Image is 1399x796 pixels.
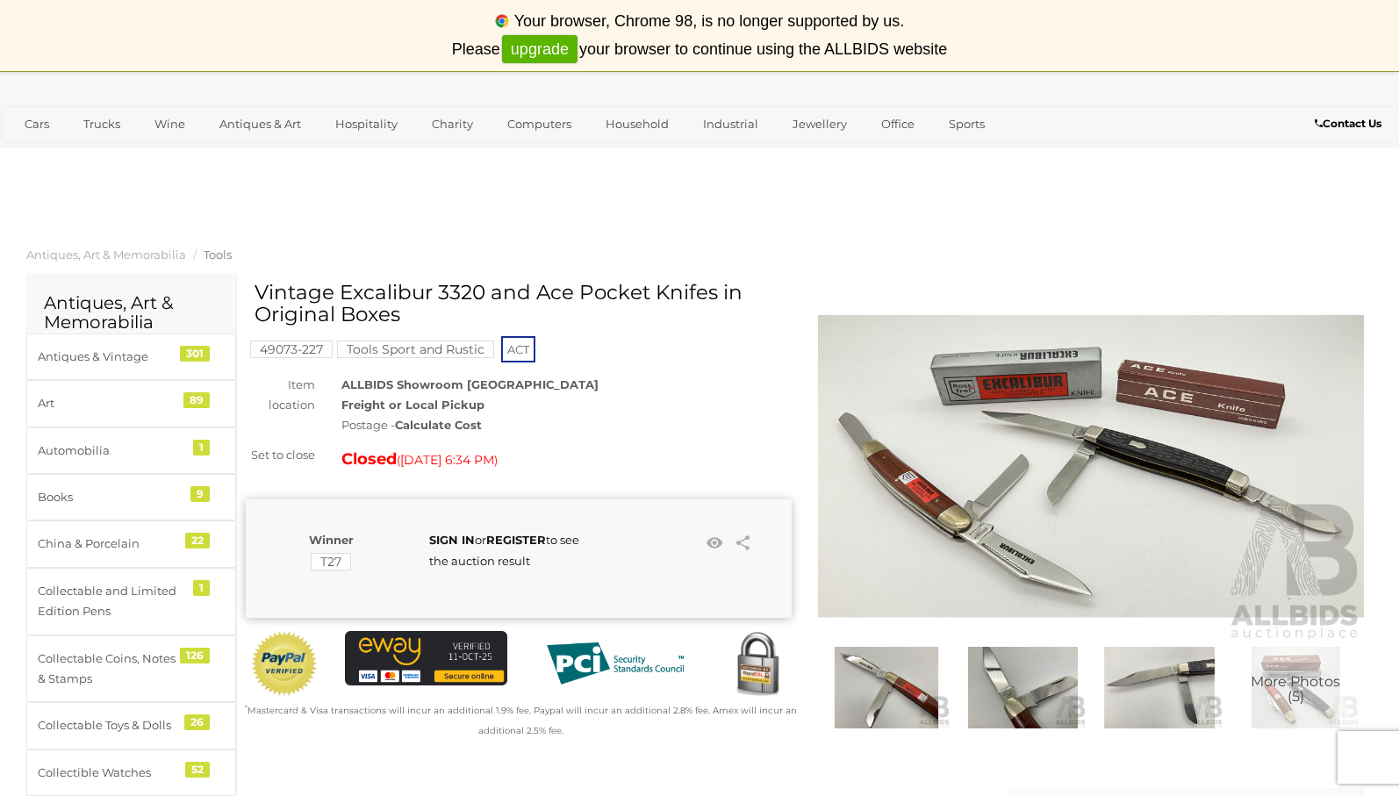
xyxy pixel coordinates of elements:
[309,533,354,547] b: Winner
[1315,117,1381,130] b: Contact Us
[26,427,236,474] a: Automobilia 1
[341,377,599,391] strong: ALLBIDS Showroom [GEOGRAPHIC_DATA]
[13,110,61,139] a: Cars
[185,533,210,549] div: 22
[26,749,236,796] a: Collectible Watches 52
[534,631,697,696] img: PCI DSS compliant
[400,452,494,468] span: [DATE] 6:34 PM
[26,635,236,703] a: Collectable Coins, Notes & Stamps 126
[184,714,210,730] div: 26
[723,631,792,699] img: Secured by Rapid SSL
[38,534,183,554] div: China & Porcelain
[341,398,484,412] strong: Freight or Local Pickup
[26,702,236,749] a: Collectable Toys & Dolls 26
[420,110,484,139] a: Charity
[190,486,210,502] div: 9
[250,631,319,698] img: Official PayPal Seal
[692,110,770,139] a: Industrial
[143,110,197,139] a: Wine
[429,533,475,547] a: SIGN IN
[818,290,1364,642] img: Vintage Excalibur 3320 and Ace Pocket Knifes in Original Boxes
[38,763,183,783] div: Collectible Watches
[781,110,858,139] a: Jewellery
[822,647,951,729] img: Vintage Excalibur 3320 and Ace Pocket Knifes in Original Boxes
[38,487,183,507] div: Books
[26,380,236,427] a: Art 89
[245,705,797,736] small: Mastercard & Visa transactions will incur an additional 1.9% fee. Paypal will incur an additional...
[1232,647,1360,729] a: More Photos(5)
[38,715,183,735] div: Collectable Toys & Dolls
[345,631,508,685] img: eWAY Payment Gateway
[13,139,161,168] a: [GEOGRAPHIC_DATA]
[193,440,210,455] div: 1
[204,247,232,262] a: Tools
[1315,114,1386,133] a: Contact Us
[486,533,546,547] a: REGISTER
[183,392,210,408] div: 89
[1232,647,1360,729] img: Vintage Excalibur 3320 and Ace Pocket Knifes in Original Boxes
[38,581,183,622] div: Collectable and Limited Edition Pens
[38,441,183,461] div: Automobilia
[1095,647,1223,729] img: Vintage Excalibur 3320 and Ace Pocket Knifes in Original Boxes
[429,533,579,567] span: or to see the auction result
[250,342,333,356] a: 49073-227
[324,110,409,139] a: Hospitality
[337,341,494,358] mark: Tools Sport and Rustic
[959,647,1087,729] img: Vintage Excalibur 3320 and Ace Pocket Knifes in Original Boxes
[26,568,236,635] a: Collectable and Limited Edition Pens 1
[255,282,787,326] h1: Vintage Excalibur 3320 and Ace Pocket Knifes in Original Boxes
[38,347,183,367] div: Antiques & Vintage
[341,449,397,469] strong: Closed
[701,530,728,556] li: Watch this item
[208,110,312,139] a: Antiques & Art
[1251,674,1340,705] span: More Photos (5)
[180,648,210,663] div: 126
[44,293,219,332] h2: Antiques, Art & Memorabilia
[395,418,482,432] strong: Calculate Cost
[937,110,996,139] a: Sports
[502,35,578,64] a: upgrade
[311,553,351,570] mark: T27
[594,110,680,139] a: Household
[26,520,236,567] a: China & Porcelain 22
[180,346,210,362] div: 301
[233,375,328,416] div: Item location
[233,445,328,465] div: Set to close
[72,110,132,139] a: Trucks
[38,393,183,413] div: Art
[501,336,535,362] span: ACT
[26,474,236,520] a: Books 9
[26,333,236,380] a: Antiques & Vintage 301
[38,649,183,690] div: Collectable Coins, Notes & Stamps
[870,110,926,139] a: Office
[193,580,210,596] div: 1
[26,247,186,262] a: Antiques, Art & Memorabilia
[185,762,210,778] div: 52
[496,110,583,139] a: Computers
[341,415,792,435] div: Postage -
[397,453,498,467] span: ( )
[250,341,333,358] mark: 49073-227
[337,342,494,356] a: Tools Sport and Rustic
